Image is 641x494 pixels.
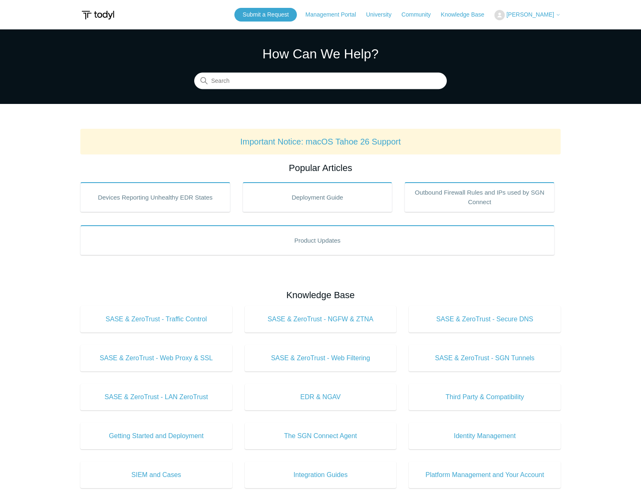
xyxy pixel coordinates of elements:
a: SASE & ZeroTrust - Traffic Control [80,306,232,333]
span: SASE & ZeroTrust - Traffic Control [93,314,220,324]
a: Submit a Request [234,8,297,22]
a: Management Portal [306,10,364,19]
span: EDR & NGAV [257,392,384,402]
img: Todyl Support Center Help Center home page [80,7,116,23]
a: The SGN Connect Agent [245,423,397,449]
a: SASE & ZeroTrust - Web Proxy & SSL [80,345,232,371]
a: Devices Reporting Unhealthy EDR States [80,182,230,212]
h1: How Can We Help? [194,44,447,64]
a: Getting Started and Deployment [80,423,232,449]
span: Third Party & Compatibility [421,392,548,402]
a: Knowledge Base [441,10,493,19]
a: Important Notice: macOS Tahoe 26 Support [240,137,401,146]
span: SASE & ZeroTrust - SGN Tunnels [421,353,548,363]
a: SASE & ZeroTrust - Web Filtering [245,345,397,371]
span: SASE & ZeroTrust - Secure DNS [421,314,548,324]
a: SASE & ZeroTrust - SGN Tunnels [409,345,561,371]
span: SASE & ZeroTrust - NGFW & ZTNA [257,314,384,324]
a: Platform Management and Your Account [409,462,561,488]
span: SIEM and Cases [93,470,220,480]
span: The SGN Connect Agent [257,431,384,441]
a: Third Party & Compatibility [409,384,561,410]
a: SASE & ZeroTrust - Secure DNS [409,306,561,333]
span: Identity Management [421,431,548,441]
a: Product Updates [80,225,554,255]
span: Platform Management and Your Account [421,470,548,480]
span: SASE & ZeroTrust - Web Filtering [257,353,384,363]
span: Integration Guides [257,470,384,480]
button: [PERSON_NAME] [494,10,561,20]
a: EDR & NGAV [245,384,397,410]
a: Integration Guides [245,462,397,488]
span: [PERSON_NAME] [506,11,554,18]
a: SASE & ZeroTrust - NGFW & ZTNA [245,306,397,333]
span: SASE & ZeroTrust - Web Proxy & SSL [93,353,220,363]
a: Community [402,10,439,19]
span: SASE & ZeroTrust - LAN ZeroTrust [93,392,220,402]
span: Getting Started and Deployment [93,431,220,441]
a: SASE & ZeroTrust - LAN ZeroTrust [80,384,232,410]
input: Search [194,73,447,89]
a: SIEM and Cases [80,462,232,488]
a: Outbound Firewall Rules and IPs used by SGN Connect [405,182,554,212]
a: University [366,10,400,19]
a: Identity Management [409,423,561,449]
h2: Popular Articles [80,161,561,175]
a: Deployment Guide [243,182,393,212]
h2: Knowledge Base [80,288,561,302]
